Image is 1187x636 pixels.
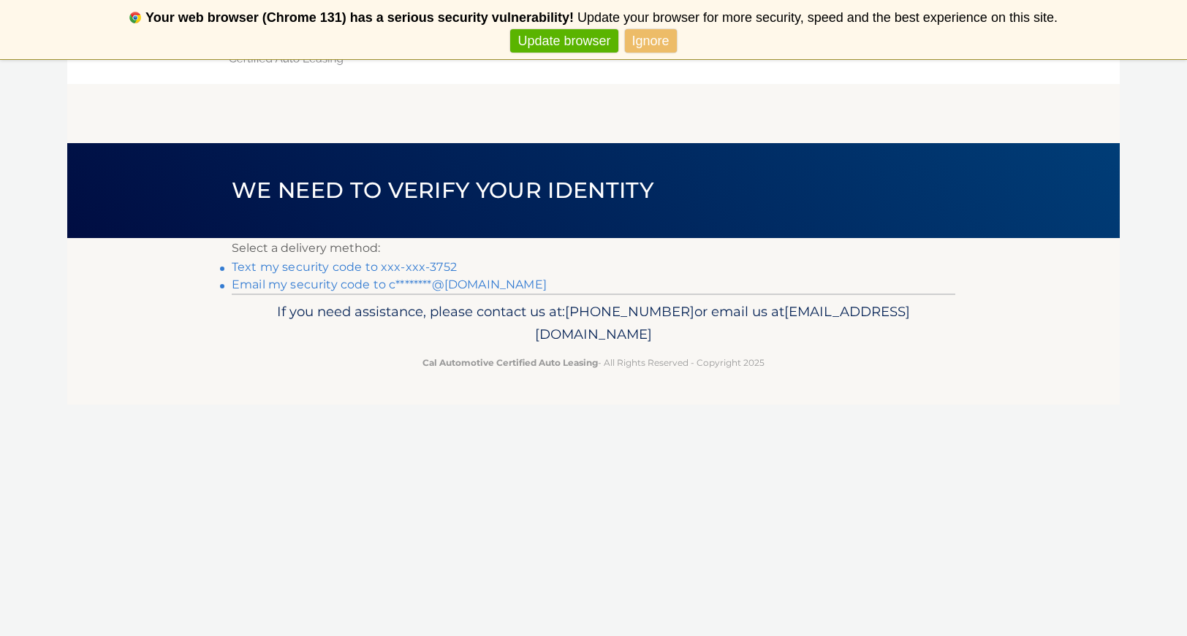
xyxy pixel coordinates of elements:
[565,303,694,320] span: [PHONE_NUMBER]
[577,10,1058,25] span: Update your browser for more security, speed and the best experience on this site.
[232,238,955,258] p: Select a delivery method:
[232,177,653,204] span: We need to verify your identity
[422,357,598,368] strong: Cal Automotive Certified Auto Leasing
[232,260,457,274] a: Text my security code to xxx-xxx-3752
[241,300,946,347] p: If you need assistance, please contact us at: or email us at
[510,29,618,53] a: Update browser
[625,29,677,53] a: Ignore
[145,10,574,25] b: Your web browser (Chrome 131) has a serious security vulnerability!
[241,355,946,370] p: - All Rights Reserved - Copyright 2025
[232,277,547,291] a: Email my security code to c********@[DOMAIN_NAME]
